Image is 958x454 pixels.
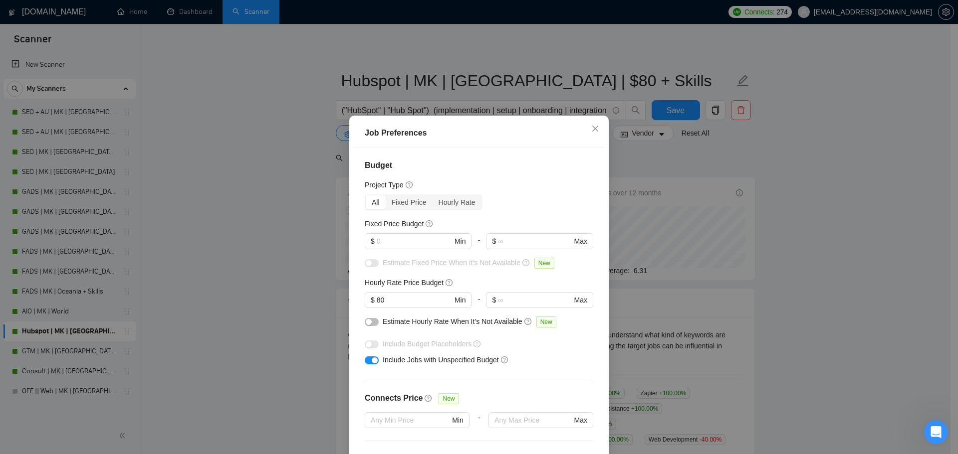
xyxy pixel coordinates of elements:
[446,279,454,287] span: question-circle
[455,236,466,247] span: Min
[16,384,25,393] span: smiley reaction
[536,316,556,327] span: New
[924,420,948,444] iframe: Intercom live chat
[365,218,424,229] h5: Fixed Price Budget
[433,195,481,209] div: Hourly Rate
[8,384,17,393] span: neutral face reaction
[492,295,496,305] span: $
[452,415,464,426] span: Min
[426,220,434,228] span: question-circle
[524,317,532,325] span: question-circle
[470,412,488,440] div: -
[300,4,319,23] button: Collapse window
[501,356,509,364] span: question-circle
[582,116,609,143] button: Close
[494,415,572,426] input: Any Max Price
[8,384,17,393] span: 😐
[365,179,404,190] h5: Project Type
[383,259,520,267] span: Estimate Fixed Price When It’s Not Available
[574,295,587,305] span: Max
[365,127,593,139] div: Job Preferences
[365,159,593,171] h4: Budget
[591,125,599,133] span: close
[574,236,587,247] span: Max
[319,4,337,22] div: Close
[534,258,554,269] span: New
[366,195,386,209] div: All
[386,195,433,209] div: Fixed Price
[371,295,375,305] span: $
[6,4,25,23] button: go back
[522,259,530,267] span: question-circle
[406,181,414,189] span: question-circle
[439,393,459,404] span: New
[474,340,481,348] span: question-circle
[383,340,472,348] span: Include Budget Placeholders
[472,292,486,316] div: -
[365,392,423,404] h4: Connects Price
[425,394,433,402] span: question-circle
[383,356,499,364] span: Include Jobs with Unspecified Budget
[492,236,496,247] span: $
[16,384,25,393] span: 😃
[383,317,522,325] span: Estimate Hourly Rate When It’s Not Available
[455,295,466,305] span: Min
[472,233,486,257] div: -
[365,277,444,288] h5: Hourly Rate Price Budget
[377,295,453,305] input: 0
[371,415,450,426] input: Any Min Price
[498,295,572,305] input: ∞
[377,236,453,247] input: 0
[574,415,587,426] span: Max
[498,236,572,247] input: ∞
[371,236,375,247] span: $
